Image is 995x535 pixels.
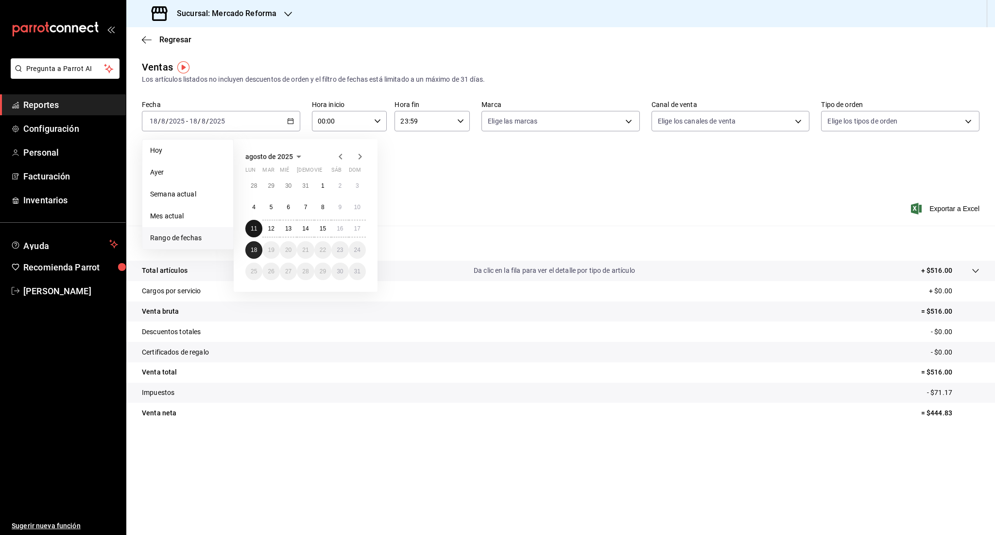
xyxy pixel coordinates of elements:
abbr: jueves [297,167,354,177]
abbr: 23 de agosto de 2025 [337,247,343,253]
span: agosto de 2025 [245,153,293,160]
button: 30 de julio de 2025 [280,177,297,195]
abbr: 30 de agosto de 2025 [337,268,343,275]
button: 1 de agosto de 2025 [314,177,331,195]
button: agosto de 2025 [245,151,305,162]
abbr: 16 de agosto de 2025 [337,225,343,232]
abbr: 31 de agosto de 2025 [354,268,360,275]
p: Resumen [142,237,979,249]
button: 6 de agosto de 2025 [280,198,297,216]
span: Elige los tipos de orden [827,116,897,126]
label: Tipo de orden [821,101,979,108]
span: Elige los canales de venta [658,116,736,126]
button: 15 de agosto de 2025 [314,220,331,237]
abbr: miércoles [280,167,289,177]
span: [PERSON_NAME] [23,285,118,298]
button: 29 de julio de 2025 [262,177,279,195]
button: 8 de agosto de 2025 [314,198,331,216]
abbr: 19 de agosto de 2025 [268,247,274,253]
div: Ventas [142,60,173,74]
abbr: 30 de julio de 2025 [285,182,292,189]
input: -- [161,117,166,125]
abbr: martes [262,167,274,177]
label: Hora fin [395,101,470,108]
span: Mes actual [150,211,225,221]
span: Personal [23,146,118,159]
button: Tooltip marker [177,61,189,73]
abbr: 28 de agosto de 2025 [302,268,309,275]
button: 31 de julio de 2025 [297,177,314,195]
button: Regresar [142,35,191,44]
abbr: sábado [331,167,342,177]
span: / [166,117,169,125]
span: Hoy [150,145,225,156]
button: 27 de agosto de 2025 [280,263,297,280]
button: 17 de agosto de 2025 [349,220,366,237]
p: - $71.17 [927,388,979,398]
span: / [198,117,201,125]
button: 16 de agosto de 2025 [331,220,348,237]
span: Exportar a Excel [913,203,979,214]
button: 23 de agosto de 2025 [331,241,348,259]
button: 3 de agosto de 2025 [349,177,366,195]
abbr: 10 de agosto de 2025 [354,204,360,211]
abbr: 29 de julio de 2025 [268,182,274,189]
abbr: 6 de agosto de 2025 [287,204,290,211]
abbr: viernes [314,167,322,177]
span: Facturación [23,170,118,183]
span: - [186,117,188,125]
abbr: 5 de agosto de 2025 [270,204,273,211]
span: Elige las marcas [488,116,537,126]
input: -- [149,117,158,125]
button: 11 de agosto de 2025 [245,220,262,237]
button: 31 de agosto de 2025 [349,263,366,280]
span: Recomienda Parrot [23,261,118,274]
h3: Sucursal: Mercado Reforma [169,8,276,19]
abbr: 4 de agosto de 2025 [252,204,256,211]
abbr: 28 de julio de 2025 [251,182,257,189]
p: Certificados de regalo [142,347,209,357]
input: -- [201,117,206,125]
abbr: 27 de agosto de 2025 [285,268,292,275]
span: Ayuda [23,238,105,250]
p: - $0.00 [931,347,979,357]
p: = $516.00 [921,367,979,377]
label: Canal de venta [652,101,810,108]
p: Impuestos [142,388,174,398]
abbr: domingo [349,167,361,177]
button: Pregunta a Parrot AI [11,58,120,79]
p: Venta neta [142,408,176,418]
button: 29 de agosto de 2025 [314,263,331,280]
span: Inventarios [23,194,118,207]
abbr: 26 de agosto de 2025 [268,268,274,275]
abbr: 1 de agosto de 2025 [321,182,325,189]
abbr: 8 de agosto de 2025 [321,204,325,211]
button: 24 de agosto de 2025 [349,241,366,259]
button: 22 de agosto de 2025 [314,241,331,259]
abbr: 17 de agosto de 2025 [354,225,360,232]
abbr: 12 de agosto de 2025 [268,225,274,232]
abbr: 3 de agosto de 2025 [356,182,359,189]
span: Pregunta a Parrot AI [26,64,104,74]
label: Marca [481,101,640,108]
button: 9 de agosto de 2025 [331,198,348,216]
button: 21 de agosto de 2025 [297,241,314,259]
button: 20 de agosto de 2025 [280,241,297,259]
span: Rango de fechas [150,233,225,243]
a: Pregunta a Parrot AI [7,71,120,81]
button: 28 de julio de 2025 [245,177,262,195]
abbr: 24 de agosto de 2025 [354,247,360,253]
p: = $444.83 [921,408,979,418]
abbr: 29 de agosto de 2025 [320,268,326,275]
span: / [158,117,161,125]
span: Configuración [23,122,118,135]
button: 5 de agosto de 2025 [262,198,279,216]
p: Descuentos totales [142,327,201,337]
button: 12 de agosto de 2025 [262,220,279,237]
p: + $516.00 [921,266,952,276]
input: ---- [169,117,185,125]
p: = $516.00 [921,306,979,317]
button: 14 de agosto de 2025 [297,220,314,237]
button: 30 de agosto de 2025 [331,263,348,280]
span: Ayer [150,167,225,178]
